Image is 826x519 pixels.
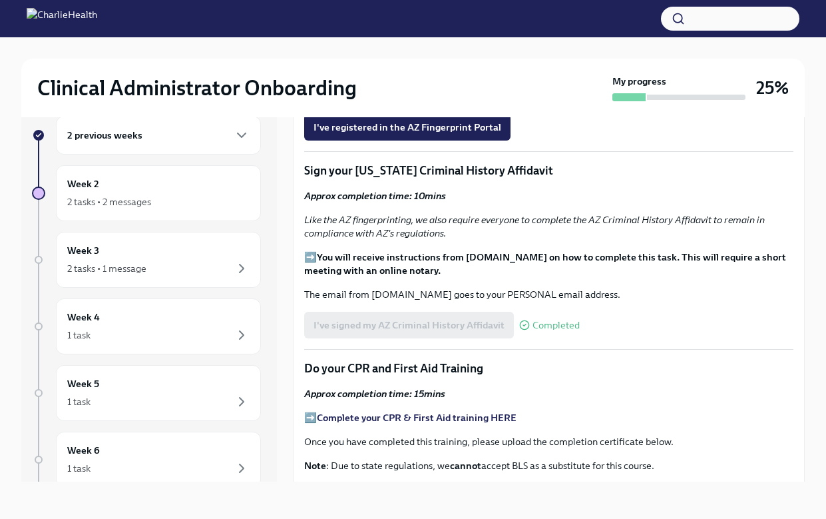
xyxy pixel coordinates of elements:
[304,163,793,179] p: Sign your [US_STATE] Criminal History Affidavit
[612,75,666,88] strong: My progress
[27,8,97,29] img: CharlieHealth
[304,435,793,448] p: Once you have completed this training, please upload the completion certificate below.
[67,177,99,191] h6: Week 2
[67,462,91,475] div: 1 task
[304,251,786,276] strong: You will receive instructions from [DOMAIN_NAME] on how to complete this task. This will require ...
[67,376,99,391] h6: Week 5
[304,460,326,472] strong: Note
[32,432,261,488] a: Week 61 task
[67,262,146,275] div: 2 tasks • 1 message
[67,395,91,408] div: 1 task
[37,75,357,101] h2: Clinical Administrator Onboarding
[756,76,789,100] h3: 25%
[67,443,100,458] h6: Week 6
[313,121,501,134] span: I've registered in the AZ Fingerprint Portal
[317,412,516,424] a: Complete your CPR & First Aid training HERE
[304,288,793,301] p: The email from [DOMAIN_NAME] goes to your PERSONAL email address.
[67,195,151,209] div: 2 tasks • 2 messages
[532,320,580,330] span: Completed
[67,310,100,324] h6: Week 4
[67,128,142,143] h6: 2 previous weeks
[32,298,261,354] a: Week 41 task
[32,232,261,288] a: Week 32 tasks • 1 message
[304,388,445,400] strong: Approx completion time: 15mins
[32,165,261,221] a: Week 22 tasks • 2 messages
[304,214,765,239] em: Like the AZ fingerprinting, we also require everyone to complete the AZ Criminal History Affidavi...
[304,360,793,376] p: Do your CPR and First Aid Training
[304,190,446,202] strong: Approx completion time: 10mins
[450,460,481,472] strong: cannot
[67,328,91,342] div: 1 task
[304,459,793,472] p: : Due to state regulations, we accept BLS as a substitute for this course.
[304,411,793,424] p: ➡️
[304,251,793,277] p: ➡️
[67,243,99,258] h6: Week 3
[304,114,511,141] button: I've registered in the AZ Fingerprint Portal
[32,365,261,421] a: Week 51 task
[56,116,261,155] div: 2 previous weeks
